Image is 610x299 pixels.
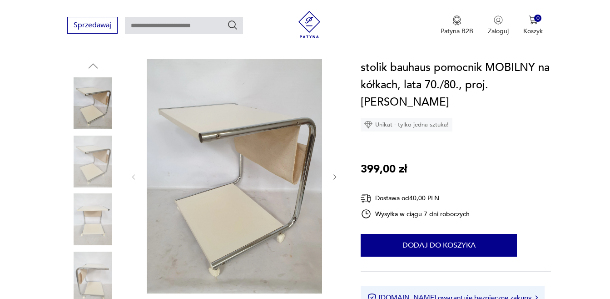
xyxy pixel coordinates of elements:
button: Sprzedawaj [67,17,118,34]
button: Patyna B2B [441,15,473,35]
button: Szukaj [227,20,238,30]
button: Zaloguj [488,15,509,35]
div: Wysyłka w ciągu 7 dni roboczych [361,208,470,219]
div: Dostawa od 40,00 PLN [361,193,470,204]
a: Sprzedawaj [67,23,118,29]
img: Zdjęcie produktu stolik bauhaus pomocnik MOBILNY na kółkach, lata 70./80., proj. Thomas Jelinek [67,193,119,245]
img: Zdjęcie produktu stolik bauhaus pomocnik MOBILNY na kółkach, lata 70./80., proj. Thomas Jelinek [67,77,119,129]
img: Ikona diamentu [364,121,372,129]
img: Patyna - sklep z meblami i dekoracjami vintage [296,11,323,38]
img: Ikona dostawy [361,193,372,204]
p: Koszyk [523,27,543,35]
img: Zdjęcie produktu stolik bauhaus pomocnik MOBILNY na kółkach, lata 70./80., proj. Thomas Jelinek [67,136,119,188]
a: Ikona medaluPatyna B2B [441,15,473,35]
p: Zaloguj [488,27,509,35]
img: Ikona koszyka [529,15,538,25]
div: 0 [534,15,542,22]
button: Dodaj do koszyka [361,234,517,257]
img: Ikona medalu [452,15,461,25]
h1: stolik bauhaus pomocnik MOBILNY na kółkach, lata 70./80., proj. [PERSON_NAME] [361,59,551,111]
p: Patyna B2B [441,27,473,35]
img: Zdjęcie produktu stolik bauhaus pomocnik MOBILNY na kółkach, lata 70./80., proj. Thomas Jelinek [147,59,322,294]
p: 399,00 zł [361,161,407,178]
img: Ikonka użytkownika [494,15,503,25]
div: Unikat - tylko jedna sztuka! [361,118,452,132]
button: 0Koszyk [523,15,543,35]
